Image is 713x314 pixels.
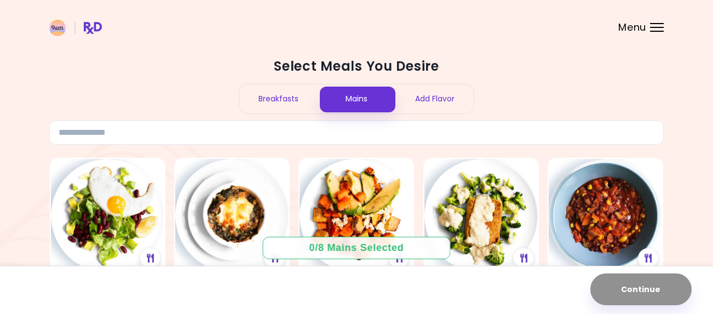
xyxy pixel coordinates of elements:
[590,273,692,305] button: Continue
[514,248,533,268] div: See Meal Plan
[239,84,318,113] div: Breakfasts
[49,58,664,75] h2: Select Meals You Desire
[301,241,412,255] div: 0 / 8 Mains Selected
[264,248,284,268] div: See Meal Plan
[618,22,646,32] span: Menu
[140,248,160,268] div: See Meal Plan
[395,84,474,113] div: Add Flavor
[638,248,658,268] div: See Meal Plan
[49,20,102,36] img: RxDiet
[318,84,396,113] div: Mains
